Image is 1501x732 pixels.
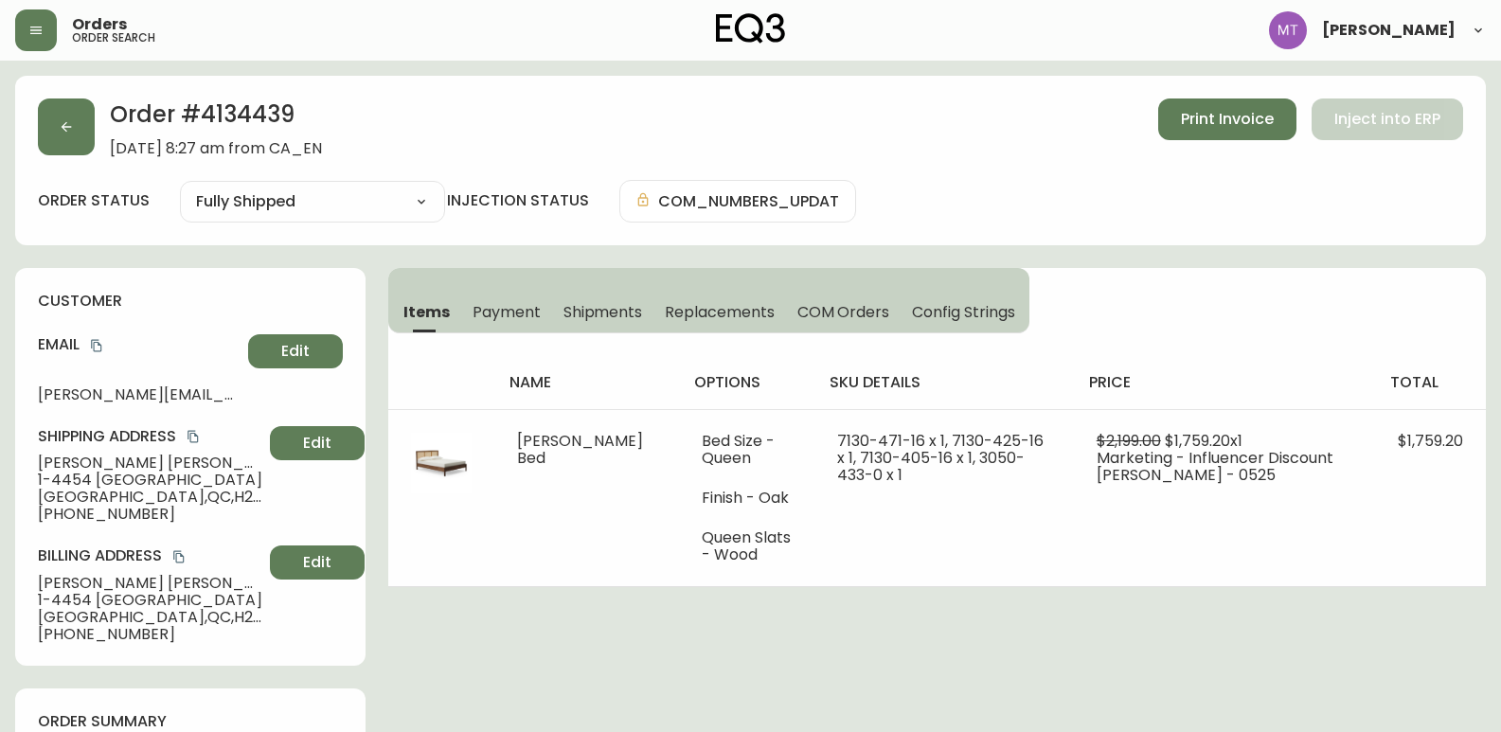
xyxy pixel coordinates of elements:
[38,626,262,643] span: [PHONE_NUMBER]
[38,472,262,489] span: 1-4454 [GEOGRAPHIC_DATA]
[1398,430,1463,452] span: $1,759.20
[270,545,365,580] button: Edit
[184,427,203,446] button: copy
[665,302,774,322] span: Replacements
[716,13,786,44] img: logo
[830,372,1058,393] h4: sku details
[1089,372,1360,393] h4: price
[1269,11,1307,49] img: 397d82b7ede99da91c28605cdd79fceb
[72,32,155,44] h5: order search
[1158,98,1296,140] button: Print Invoice
[38,426,262,447] h4: Shipping Address
[411,433,472,493] img: 0c07ef8b-5122-4303-ba88-df0ccde9c459Optional[7130-471-425-405-13-Walnut-Front-Angle-LP.jpg].jpg
[1097,430,1161,452] span: $2,199.00
[403,302,450,322] span: Items
[1097,447,1333,486] span: Marketing - Influencer Discount [PERSON_NAME] - 0525
[1322,23,1456,38] span: [PERSON_NAME]
[248,334,343,368] button: Edit
[38,506,262,523] span: [PHONE_NUMBER]
[563,302,643,322] span: Shipments
[87,336,106,355] button: copy
[38,334,241,355] h4: Email
[303,433,331,454] span: Edit
[1181,109,1274,130] span: Print Invoice
[702,490,792,507] li: Finish - Oak
[38,291,343,312] h4: customer
[1390,372,1471,393] h4: total
[912,302,1014,322] span: Config Strings
[38,609,262,626] span: [GEOGRAPHIC_DATA] , QC , H2W 2J8 , CA
[38,190,150,211] label: order status
[694,372,799,393] h4: options
[270,426,365,460] button: Edit
[303,552,331,573] span: Edit
[1165,430,1242,452] span: $1,759.20 x 1
[702,433,792,467] li: Bed Size - Queen
[38,489,262,506] span: [GEOGRAPHIC_DATA] , QC , H2W 2J8 , CA
[473,302,541,322] span: Payment
[281,341,310,362] span: Edit
[170,547,188,566] button: copy
[837,430,1044,486] span: 7130-471-16 x 1, 7130-425-16 x 1, 7130-405-16 x 1, 3050-433-0 x 1
[38,575,262,592] span: [PERSON_NAME] [PERSON_NAME]
[517,430,643,469] span: [PERSON_NAME] Bed
[38,592,262,609] span: 1-4454 [GEOGRAPHIC_DATA]
[38,711,343,732] h4: order summary
[72,17,127,32] span: Orders
[110,98,322,140] h2: Order # 4134439
[447,190,589,211] h4: injection status
[38,386,241,403] span: [PERSON_NAME][EMAIL_ADDRESS][DOMAIN_NAME]
[797,302,890,322] span: COM Orders
[38,545,262,566] h4: Billing Address
[702,529,792,563] li: Queen Slats - Wood
[38,455,262,472] span: [PERSON_NAME] [PERSON_NAME]
[110,140,322,157] span: [DATE] 8:27 am from CA_EN
[509,372,664,393] h4: name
